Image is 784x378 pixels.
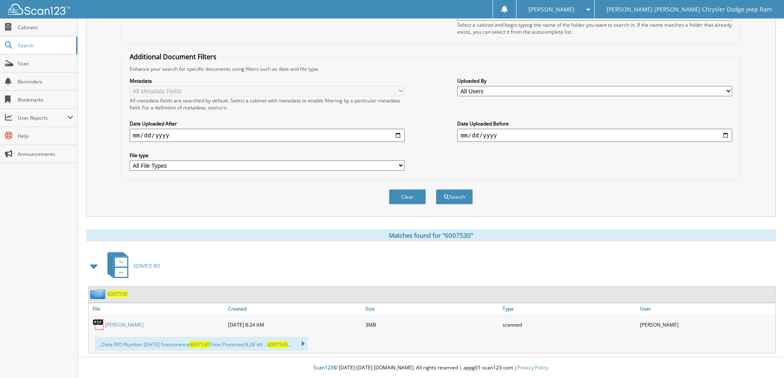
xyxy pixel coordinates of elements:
[457,77,732,84] label: Uploaded By
[130,120,405,127] label: Date Uploaded After
[93,318,105,331] img: PDF.png
[130,97,405,111] div: All metadata fields are searched by default. Select a cabinet with metadata to enable filtering b...
[130,77,405,84] label: Metadata
[88,303,226,314] a: File
[517,364,548,371] a: Privacy Policy
[130,129,405,142] input: start
[363,316,501,333] div: 3MB
[18,42,72,49] span: Search
[107,290,128,297] a: 6007530
[18,60,73,67] span: Scan
[78,358,784,378] div: © [DATE]-[DATE] [DOMAIN_NAME]. All rights reserved | appg01-scan123-com |
[18,96,73,103] span: Bookmarks
[126,52,221,61] legend: Additional Document Filters
[226,316,363,333] div: [DATE] 8:24 AM
[226,303,363,314] a: Created
[18,151,73,158] span: Announcements
[528,7,575,12] span: [PERSON_NAME]
[8,4,70,15] img: scan123-logo-white.svg
[638,303,775,314] a: User
[436,189,473,204] button: Search
[18,78,73,85] span: Reminders
[102,250,160,282] a: SERVICE RO
[500,303,638,314] a: Type
[743,339,784,378] iframe: Chat Widget
[457,120,732,127] label: Date Uploaded Before
[216,104,227,111] a: here
[638,316,775,333] div: [PERSON_NAME]
[607,7,772,12] span: [PERSON_NAME] [PERSON_NAME] Chrysler Dodge Jeep Ram
[18,114,67,121] span: User Reports
[500,316,638,333] div: scanned
[389,189,426,204] button: Clear
[90,289,107,299] img: folder2.png
[130,152,405,159] label: File type
[363,303,501,314] a: Size
[457,129,732,142] input: end
[18,132,73,139] span: Help
[189,341,209,348] span: 6007530
[314,364,333,371] span: Scan123
[126,65,736,72] div: Enhance your search for specific documents using filters such as date and file type.
[86,229,776,241] div: Matches found for "6007530"
[95,337,308,351] div: ...Date R/O Number [DATE] fineincrence Time Promised 8:28 oft ... ...
[457,21,732,35] div: Select a cabinet and begin typing the name of the folder you want to search in. If the name match...
[18,24,73,31] span: Cabinets
[133,262,160,269] span: SERVICE RO
[105,321,144,328] a: [PERSON_NAME]
[268,341,288,348] span: 6007530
